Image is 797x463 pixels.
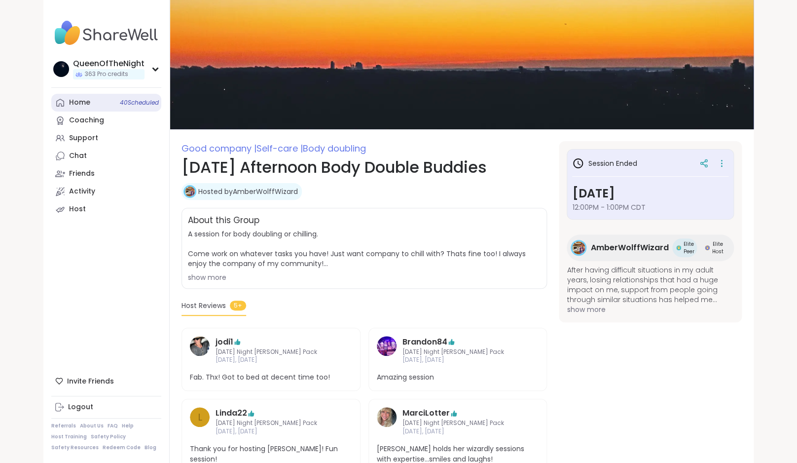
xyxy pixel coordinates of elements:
[590,242,668,254] span: AmberWolffWizard
[51,94,161,112] a: Home40Scheduled
[190,372,352,383] span: Fab. Thx! Got to bed at decent time too!
[91,433,126,440] a: Safety Policy
[85,70,128,78] span: 363 Pro credits
[712,240,723,255] span: Elite Host
[190,336,210,365] a: jodi1
[567,234,734,261] a: AmberWolffWizardAmberWolffWizardElite PeerElite PeerElite HostElite Host
[181,142,256,154] span: Good company |
[567,305,734,314] span: show more
[572,185,728,202] h3: [DATE]
[256,142,303,154] span: Self-care |
[80,423,104,429] a: About Us
[51,372,161,390] div: Invite Friends
[230,301,246,310] span: 5+
[216,348,326,356] span: [DATE] Night [PERSON_NAME] Pack
[216,356,326,364] span: [DATE], [DATE]
[705,245,710,250] img: Elite Host
[69,98,90,108] div: Home
[188,272,541,282] div: show more
[181,155,547,179] h1: [DATE] Afternoon Body Double Buddies
[122,423,134,429] a: Help
[51,433,87,440] a: Host Training
[572,202,728,212] span: 12:00PM - 1:00PM CDT
[120,99,159,107] span: 40 Scheduled
[567,265,734,305] span: After having difficult situations in my adult years, losing relationships that had a huge impact ...
[51,16,161,50] img: ShareWell Nav Logo
[181,301,226,311] span: Host Reviews
[402,419,513,427] span: [DATE] Night [PERSON_NAME] Pack
[68,402,93,412] div: Logout
[51,112,161,129] a: Coaching
[190,407,210,436] a: L
[51,147,161,165] a: Chat
[683,240,694,255] span: Elite Peer
[676,245,681,250] img: Elite Peer
[216,427,326,436] span: [DATE], [DATE]
[377,372,539,383] span: Amazing session
[51,183,161,200] a: Activity
[402,356,513,364] span: [DATE], [DATE]
[69,133,98,143] div: Support
[51,444,99,451] a: Safety Resources
[377,336,397,365] a: Brandon84
[402,427,513,436] span: [DATE], [DATE]
[69,116,104,125] div: Coaching
[402,407,450,419] a: MarciLotter
[303,142,366,154] span: Body doubling
[572,241,585,254] img: AmberWolffWizard
[73,58,145,69] div: QueenOfTheNight
[402,348,513,356] span: [DATE] Night [PERSON_NAME] Pack
[51,200,161,218] a: Host
[216,419,326,427] span: [DATE] Night [PERSON_NAME] Pack
[377,336,397,356] img: Brandon84
[53,61,69,77] img: QueenOfTheNight
[185,187,195,196] img: AmberWolffWizard
[188,214,259,227] h2: About this Group
[216,407,247,419] a: Linda22
[103,444,141,451] a: Redeem Code
[69,204,86,214] div: Host
[51,165,161,183] a: Friends
[51,398,161,416] a: Logout
[198,410,202,424] span: L
[108,423,118,429] a: FAQ
[69,187,95,196] div: Activity
[51,423,76,429] a: Referrals
[190,336,210,356] img: jodi1
[216,336,233,348] a: jodi1
[145,444,156,451] a: Blog
[51,129,161,147] a: Support
[377,407,397,436] a: MarciLotter
[69,151,87,161] div: Chat
[69,169,95,179] div: Friends
[198,187,298,196] a: Hosted byAmberWolffWizard
[402,336,447,348] a: Brandon84
[377,407,397,427] img: MarciLotter
[188,229,541,269] span: A session for body doubling or chilling. Come work on whatever tasks you have! Just want company ...
[572,157,637,169] h3: Session Ended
